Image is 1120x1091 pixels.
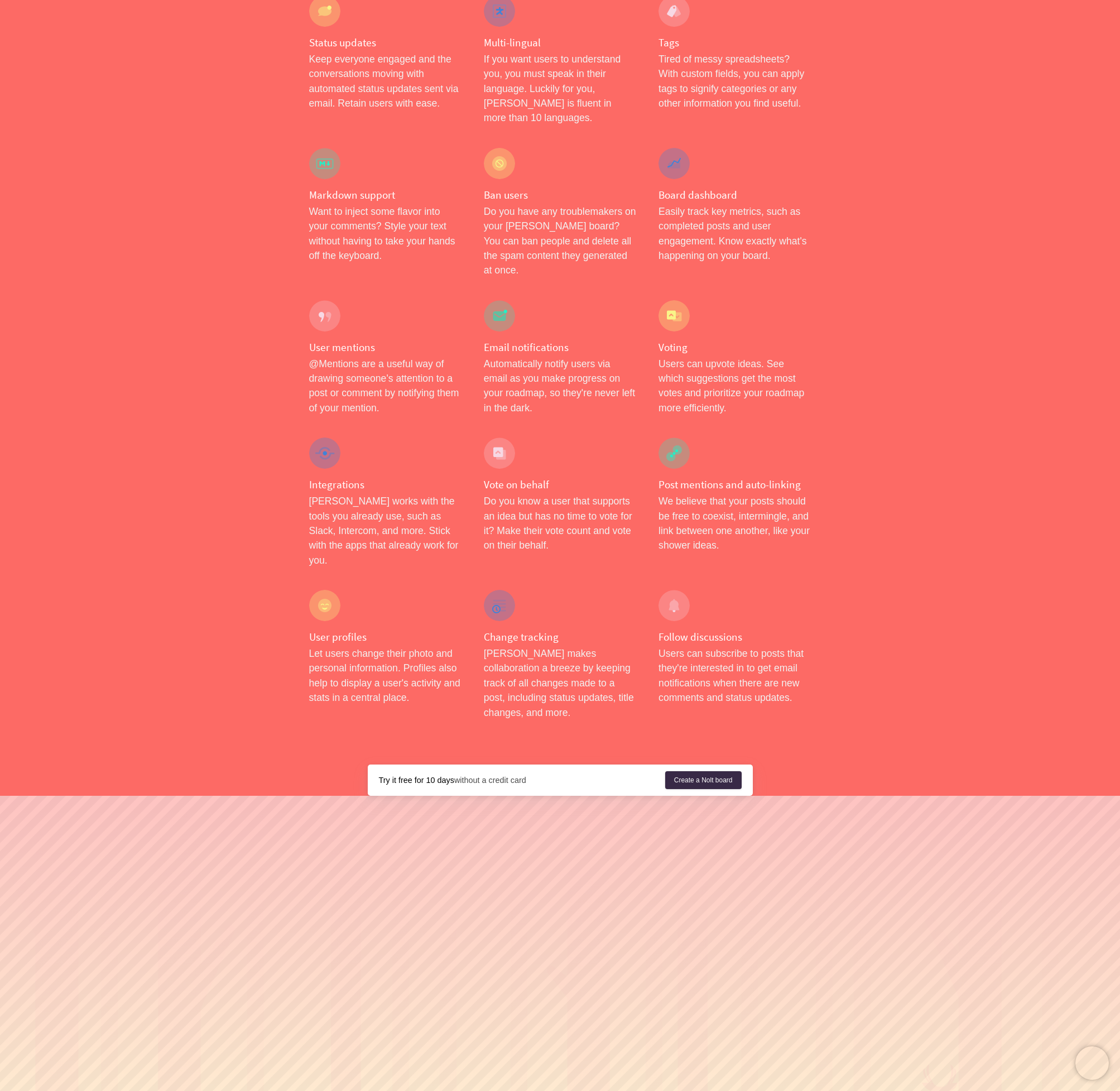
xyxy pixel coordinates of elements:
[658,52,811,111] p: Tired of messy spreadsheets? With custom fields, you can apply tags to signify categories or any ...
[309,646,462,705] p: Let users change their photo and personal information. Profiles also help to display a user's act...
[309,188,462,202] h4: Markdown support
[484,340,636,354] h4: Email notifications
[1075,1046,1109,1080] iframe: Chatra live chat
[658,188,811,202] h4: Board dashboard
[658,646,811,705] p: Users can subscribe to posts that they're interested in to get email notifications when there are...
[484,357,636,416] p: Automatically notify users via email as you make progress on your roadmap, so they're never left ...
[484,646,636,720] p: [PERSON_NAME] makes collaboration a breeze by keeping track of all changes made to a post, includ...
[658,478,811,492] h4: Post mentions and auto-linking
[309,494,462,568] p: [PERSON_NAME] works with the tools you already use, such as Slack, Intercom, and more. Stick with...
[665,771,742,789] a: Create a Nolt board
[309,52,462,111] p: Keep everyone engaged and the conversations moving with automated status updates sent via email. ...
[309,478,462,492] h4: Integrations
[484,630,636,644] h4: Change tracking
[309,630,462,644] h4: User profiles
[309,357,462,416] p: @Mentions are a useful way of drawing someone's attention to a post or comment by notifying them ...
[658,630,811,644] h4: Follow discussions
[309,340,462,354] h4: User mentions
[658,357,811,416] p: Users can upvote ideas. See which suggestions get the most votes and prioritize your roadmap more...
[658,494,811,553] p: We believe that your posts should be free to coexist, intermingle, and link between one another, ...
[309,36,462,50] h4: Status updates
[658,340,811,354] h4: Voting
[379,775,665,786] div: without a credit card
[484,204,636,278] p: Do you have any troublemakers on your [PERSON_NAME] board? You can ban people and delete all the ...
[484,36,636,50] h4: Multi-lingual
[484,494,636,553] p: Do you know a user that supports an idea but has no time to vote for it? Make their vote count an...
[484,188,636,202] h4: Ban users
[484,478,636,492] h4: Vote on behalf
[379,776,454,785] strong: Try it free for 10 days
[658,36,811,50] h4: Tags
[658,204,811,263] p: Easily track key metrics, such as completed posts and user engagement. Know exactly what's happen...
[484,52,636,126] p: If you want users to understand you, you must speak in their language. Luckily for you, [PERSON_N...
[309,204,462,263] p: Want to inject some flavor into your comments? Style your text without having to take your hands ...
